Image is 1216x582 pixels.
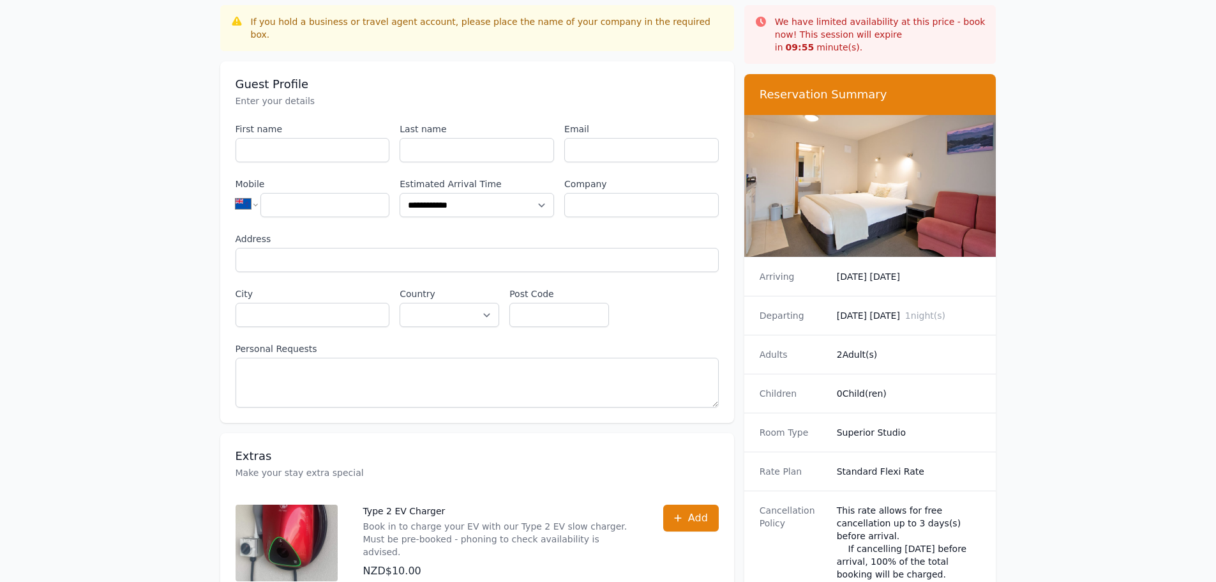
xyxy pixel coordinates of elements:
[236,233,719,245] label: Address
[837,309,981,322] dd: [DATE] [DATE]
[251,15,724,41] div: If you hold a business or travel agent account, please place the name of your company in the requ...
[760,504,827,581] dt: Cancellation Policy
[236,448,719,464] h3: Extras
[760,309,827,322] dt: Departing
[236,505,338,581] img: Type 2 EV Charger
[363,520,638,558] p: Book in to charge your EV with our Type 2 EV slow charger. Must be pre-booked - phoning to check ...
[564,178,719,190] label: Company
[760,348,827,361] dt: Adults
[837,426,981,439] dd: Superior Studio
[236,342,719,355] label: Personal Requests
[236,77,719,92] h3: Guest Profile
[688,510,708,526] span: Add
[837,465,981,478] dd: Standard Flexi Rate
[760,270,827,283] dt: Arriving
[400,178,554,190] label: Estimated Arrival Time
[363,505,638,517] p: Type 2 EV Charger
[509,287,609,300] label: Post Code
[905,310,945,321] span: 1 night(s)
[760,387,827,400] dt: Children
[760,426,827,439] dt: Room Type
[786,42,814,52] strong: 09 : 55
[837,504,981,581] div: This rate allows for free cancellation up to 3 days(s) before arrival. If cancelling [DATE] befor...
[760,87,981,102] h3: Reservation Summary
[760,465,827,478] dt: Rate Plan
[744,115,996,257] img: Superior Studio
[236,95,719,107] p: Enter your details
[400,287,499,300] label: Country
[564,123,719,135] label: Email
[363,563,638,579] p: NZD$10.00
[837,387,981,400] dd: 0 Child(ren)
[400,123,554,135] label: Last name
[837,348,981,361] dd: 2 Adult(s)
[236,123,390,135] label: First name
[837,270,981,283] dd: [DATE] [DATE]
[236,287,390,300] label: City
[236,466,719,479] p: Make your stay extra special
[663,505,719,532] button: Add
[775,15,986,54] p: We have limited availability at this price - book now! This session will expire in minute(s).
[236,178,390,190] label: Mobile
